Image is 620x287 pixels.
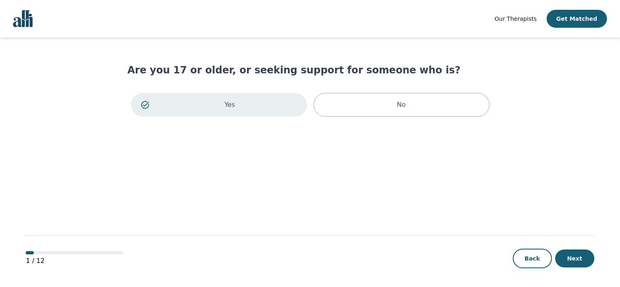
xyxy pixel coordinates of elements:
[397,100,406,110] p: No
[128,64,493,77] h1: Are you 17 or older, or seeking support for someone who is?
[513,249,552,268] button: Back
[547,10,607,28] button: Get Matched
[494,15,536,22] span: Our Therapists
[26,256,124,266] p: 1 / 12
[163,100,297,110] p: Yes
[555,249,594,267] button: Next
[494,14,536,24] a: Our Therapists
[13,10,33,27] img: alli logo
